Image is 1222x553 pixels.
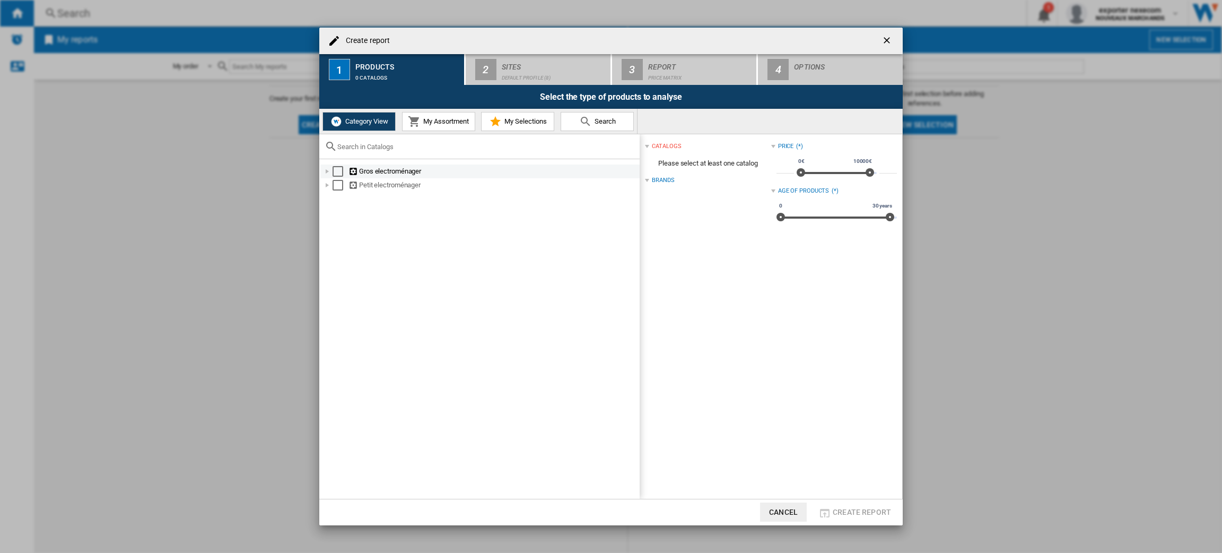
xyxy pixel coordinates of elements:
[333,180,348,191] md-checkbox: Select
[833,508,891,516] span: Create report
[337,143,634,151] input: Search in Catalogs
[778,187,830,195] div: Age of products
[330,115,343,128] img: wiser-icon-white.png
[502,70,606,81] div: Default profile (8)
[815,503,894,522] button: Create report
[648,58,753,70] div: Report
[648,70,753,81] div: Price Matrix
[481,112,554,131] button: My Selections
[852,157,874,166] span: 10000€
[502,117,547,125] span: My Selections
[778,142,794,151] div: Price
[881,35,894,48] ng-md-icon: getI18NText('BUTTONS.CLOSE_DIALOG')
[343,117,388,125] span: Category View
[355,58,460,70] div: Products
[466,54,612,85] button: 2 Sites Default profile (8)
[877,30,898,51] button: getI18NText('BUTTONS.CLOSE_DIALOG')
[758,54,903,85] button: 4 Options
[592,117,616,125] span: Search
[778,202,784,210] span: 0
[622,59,643,80] div: 3
[341,36,390,46] h4: Create report
[760,503,807,522] button: Cancel
[329,59,350,80] div: 1
[319,54,465,85] button: 1 Products 0 catalogs
[355,70,460,81] div: 0 catalogs
[322,112,396,131] button: Category View
[871,202,894,210] span: 30 years
[797,157,806,166] span: 0€
[645,153,771,174] span: Please select at least one catalog
[333,166,348,177] md-checkbox: Select
[794,58,898,70] div: Options
[561,112,634,131] button: Search
[652,142,681,151] div: catalogs
[348,180,638,191] div: Petit electroménager
[475,59,496,80] div: 2
[402,112,475,131] button: My Assortment
[767,59,789,80] div: 4
[421,117,469,125] span: My Assortment
[319,85,903,109] div: Select the type of products to analyse
[348,166,638,177] div: Gros electroménager
[502,58,606,70] div: Sites
[612,54,758,85] button: 3 Report Price Matrix
[652,176,674,185] div: Brands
